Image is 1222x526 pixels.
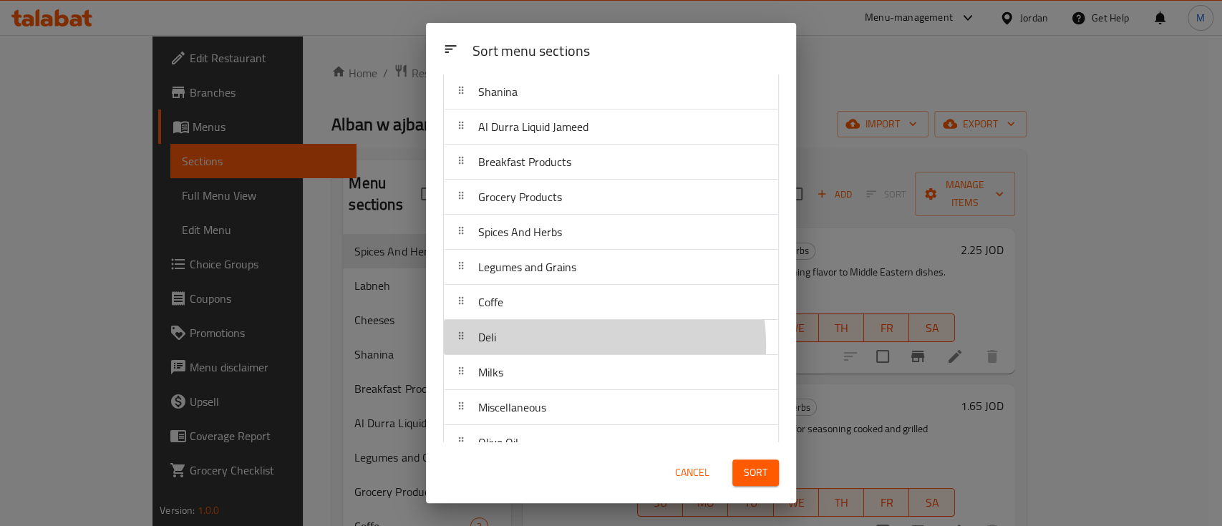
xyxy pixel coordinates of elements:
[478,221,562,243] span: Spices And Herbs
[478,326,496,348] span: Deli
[669,459,715,486] button: Cancel
[478,81,518,102] span: Shanina
[444,320,778,355] div: Deli
[478,256,576,278] span: Legumes and Grains
[444,109,778,145] div: Al Durra Liquid Jameed
[675,464,709,482] span: Cancel
[744,464,767,482] span: Sort
[478,432,518,453] span: Olive Oil
[444,74,778,109] div: Shanina
[478,116,588,137] span: Al Durra Liquid Jameed
[444,215,778,250] div: Spices And Herbs
[444,390,778,425] div: Miscellaneous
[444,425,778,460] div: Olive Oil
[444,355,778,390] div: Milks
[478,186,562,208] span: Grocery Products
[732,459,779,486] button: Sort
[478,151,571,172] span: Breakfast Products
[444,285,778,320] div: Coffe
[478,361,503,383] span: Milks
[478,396,546,418] span: Miscellaneous
[478,291,503,313] span: Coffe
[444,145,778,180] div: Breakfast Products
[444,250,778,285] div: Legumes and Grains
[444,180,778,215] div: Grocery Products
[466,36,785,68] div: Sort menu sections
